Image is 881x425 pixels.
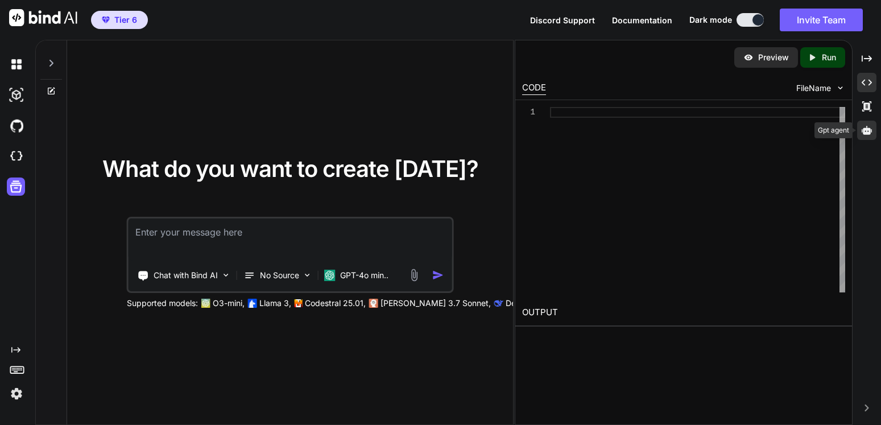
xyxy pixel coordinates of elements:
[7,384,26,403] img: settings
[154,270,218,281] p: Chat with Bind AI
[91,11,148,29] button: premiumTier 6
[743,52,754,63] img: preview
[295,299,303,307] img: Mistral-AI
[530,15,595,25] span: Discord Support
[102,155,478,183] span: What do you want to create [DATE]?
[758,52,789,63] p: Preview
[7,116,26,135] img: githubDark
[522,81,546,95] div: CODE
[303,270,312,280] img: Pick Models
[408,269,421,282] img: attachment
[248,299,257,308] img: Llama2
[127,298,198,309] p: Supported models:
[7,55,26,74] img: darkChat
[612,14,672,26] button: Documentation
[530,14,595,26] button: Discord Support
[432,269,444,281] img: icon
[380,298,491,309] p: [PERSON_NAME] 3.7 Sonnet,
[7,147,26,166] img: cloudideIcon
[305,298,366,309] p: Codestral 25.01,
[324,270,336,281] img: GPT-4o mini
[102,16,110,23] img: premium
[221,270,231,280] img: Pick Tools
[9,9,77,26] img: Bind AI
[201,299,210,308] img: GPT-4
[780,9,863,31] button: Invite Team
[796,82,831,94] span: FileName
[114,14,137,26] span: Tier 6
[612,15,672,25] span: Documentation
[522,107,535,118] div: 1
[260,270,299,281] p: No Source
[7,85,26,105] img: darkAi-studio
[822,52,836,63] p: Run
[369,299,378,308] img: claude
[835,83,845,93] img: chevron down
[259,298,291,309] p: Llama 3,
[814,122,853,138] div: Gpt agent
[689,14,732,26] span: Dark mode
[494,299,503,308] img: claude
[515,299,853,326] h2: OUTPUT
[340,270,388,281] p: GPT-4o min..
[506,298,554,309] p: Deepseek R1
[213,298,245,309] p: O3-mini,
